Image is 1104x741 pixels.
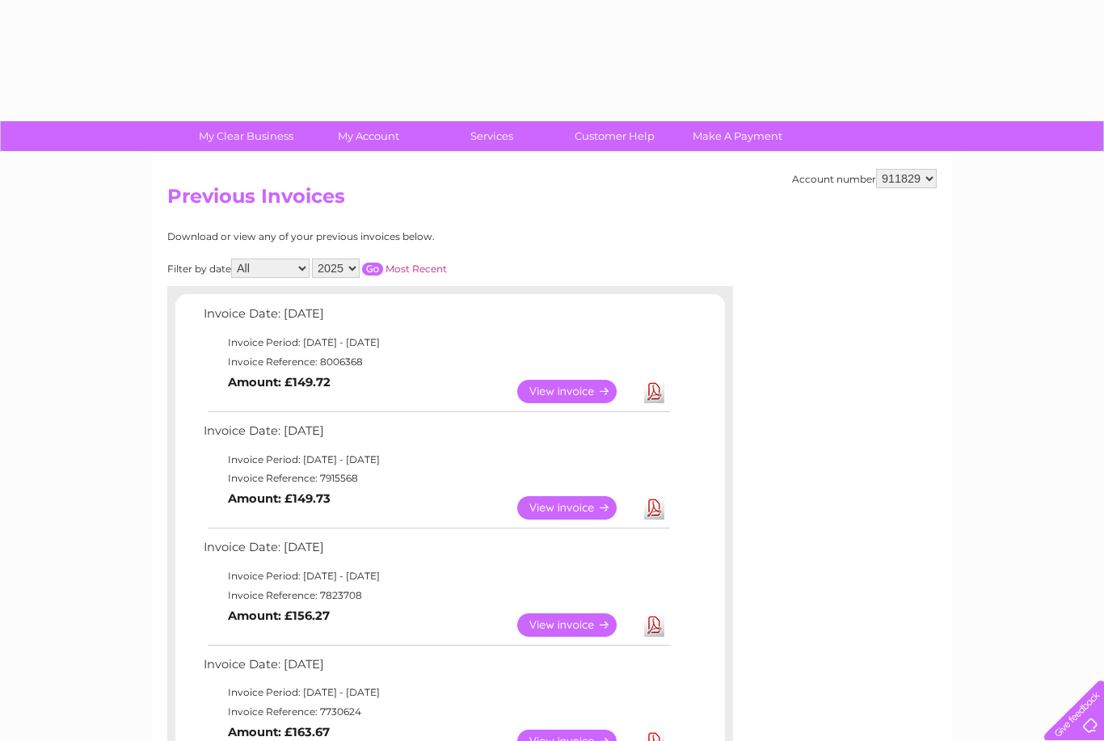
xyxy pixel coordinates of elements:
b: Amount: £149.72 [228,375,331,389]
b: Amount: £149.73 [228,491,331,506]
h2: Previous Invoices [167,185,937,216]
a: View [517,496,636,520]
div: Download or view any of your previous invoices below. [167,231,592,242]
div: Account number [792,169,937,188]
td: Invoice Period: [DATE] - [DATE] [200,683,672,702]
a: Download [644,380,664,403]
b: Amount: £163.67 [228,725,330,739]
td: Invoice Date: [DATE] [200,654,672,684]
td: Invoice Reference: 7730624 [200,702,672,722]
a: Customer Help [548,121,681,151]
td: Invoice Date: [DATE] [200,303,672,333]
td: Invoice Reference: 7915568 [200,469,672,488]
td: Invoice Period: [DATE] - [DATE] [200,566,672,586]
div: Filter by date [167,259,592,278]
td: Invoice Period: [DATE] - [DATE] [200,450,672,469]
a: Services [425,121,558,151]
td: Invoice Period: [DATE] - [DATE] [200,333,672,352]
td: Invoice Reference: 8006368 [200,352,672,372]
a: Download [644,613,664,637]
a: View [517,613,636,637]
a: My Account [302,121,436,151]
b: Amount: £156.27 [228,608,330,623]
a: View [517,380,636,403]
a: Most Recent [386,263,447,275]
a: Make A Payment [671,121,804,151]
a: Download [644,496,664,520]
td: Invoice Reference: 7823708 [200,586,672,605]
td: Invoice Date: [DATE] [200,537,672,566]
a: My Clear Business [179,121,313,151]
td: Invoice Date: [DATE] [200,420,672,450]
